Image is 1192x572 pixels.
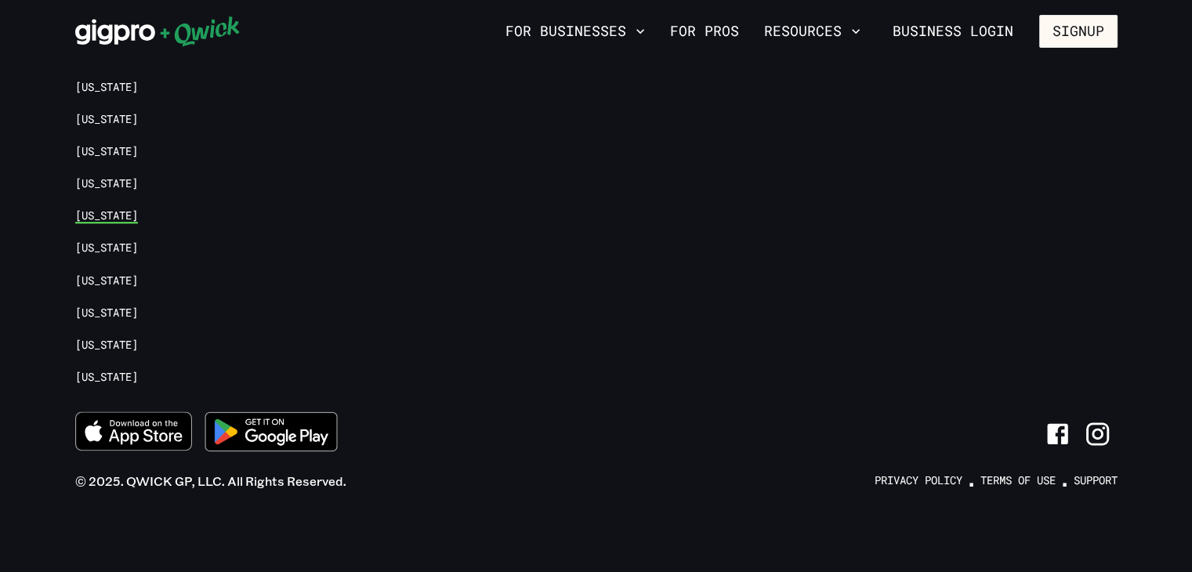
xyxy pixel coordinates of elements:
[75,176,138,191] a: [US_STATE]
[75,338,138,353] a: [US_STATE]
[75,273,138,288] a: [US_STATE]
[1038,414,1078,454] a: Link to Facebook
[499,18,651,45] button: For Businesses
[75,80,138,95] a: [US_STATE]
[879,15,1027,48] a: Business Login
[75,112,138,127] a: [US_STATE]
[980,473,1056,488] a: Terms of Use
[1062,465,1067,498] span: ·
[664,18,745,45] a: For Pros
[75,144,138,159] a: [US_STATE]
[75,411,193,455] a: Download on the App Store
[1039,15,1118,48] button: Signup
[1078,414,1118,454] a: Link to Instagram
[75,208,138,223] a: [US_STATE]
[75,306,138,320] a: [US_STATE]
[875,473,962,488] a: Privacy Policy
[1074,473,1118,488] a: Support
[75,473,346,489] span: © 2025. QWICK GP, LLC. All Rights Reserved.
[758,18,867,45] button: Resources
[75,370,138,385] a: [US_STATE]
[75,241,138,255] a: [US_STATE]
[195,402,347,461] img: Get it on Google Play
[969,465,974,498] span: ·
